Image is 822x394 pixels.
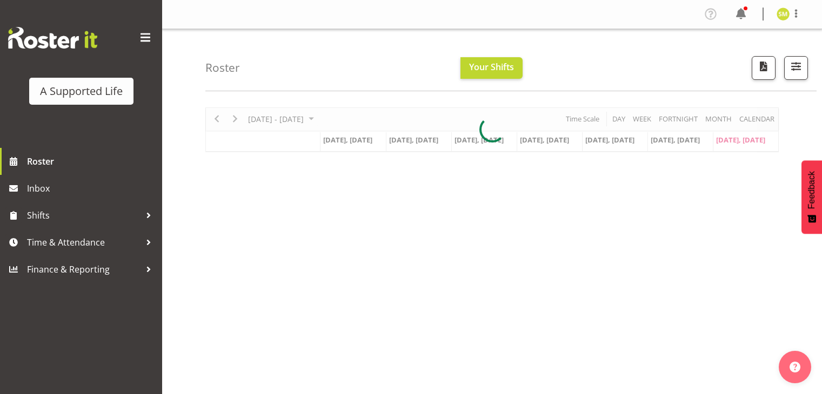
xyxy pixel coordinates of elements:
[784,56,808,80] button: Filter Shifts
[801,160,822,234] button: Feedback - Show survey
[777,8,790,21] img: sophie-mitchell9609.jpg
[27,180,157,196] span: Inbox
[27,153,157,169] span: Roster
[807,171,817,209] span: Feedback
[27,207,141,223] span: Shifts
[460,57,523,79] button: Your Shifts
[40,83,123,99] div: A Supported Life
[205,62,240,74] h4: Roster
[752,56,776,80] button: Download a PDF of the roster according to the set date range.
[469,61,514,73] span: Your Shifts
[8,27,97,49] img: Rosterit website logo
[27,234,141,250] span: Time & Attendance
[790,362,800,372] img: help-xxl-2.png
[27,261,141,277] span: Finance & Reporting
